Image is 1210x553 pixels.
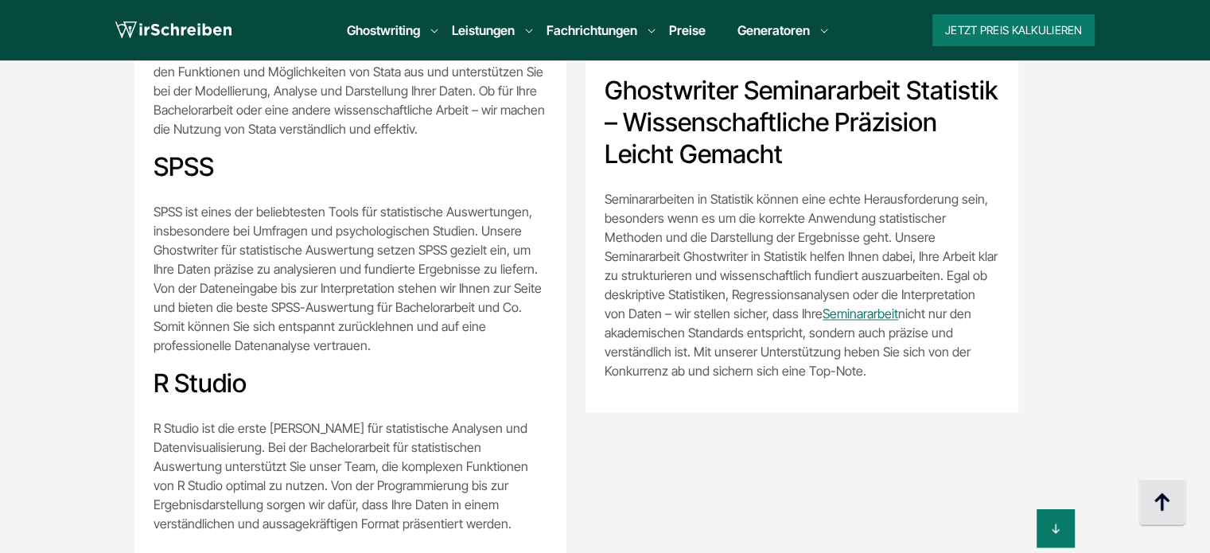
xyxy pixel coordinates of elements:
[154,202,548,355] p: SPSS ist eines der beliebtesten Tools für statistische Auswertungen, insbesondere bei Umfragen un...
[154,368,548,399] h3: R Studio
[823,306,898,321] a: Seminararbeit
[115,18,231,42] img: logo wirschreiben
[605,75,999,170] h2: Ghostwriter Seminararbeit Statistik – Wissenschaftliche Präzision leicht gemacht
[605,189,999,380] p: Seminararbeiten in Statistik können eine echte Herausforderung sein, besonders wenn es um die kor...
[347,21,420,40] a: Ghostwriting
[154,419,548,533] p: R Studio ist die erste [PERSON_NAME] für statistische Analysen und Datenvisualisierung. Bei der B...
[1138,479,1186,527] img: button top
[737,21,810,40] a: Generatoren
[547,21,637,40] a: Fachrichtungen
[452,21,515,40] a: Leistungen
[154,151,548,183] h3: SPSS
[932,14,1095,46] button: Jetzt Preis kalkulieren
[154,24,548,138] p: Stata ist ein vielseitiges Programm, ideal für komplexe Datenanalysen in Auswertungen. Unsere Gho...
[669,22,706,38] a: Preise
